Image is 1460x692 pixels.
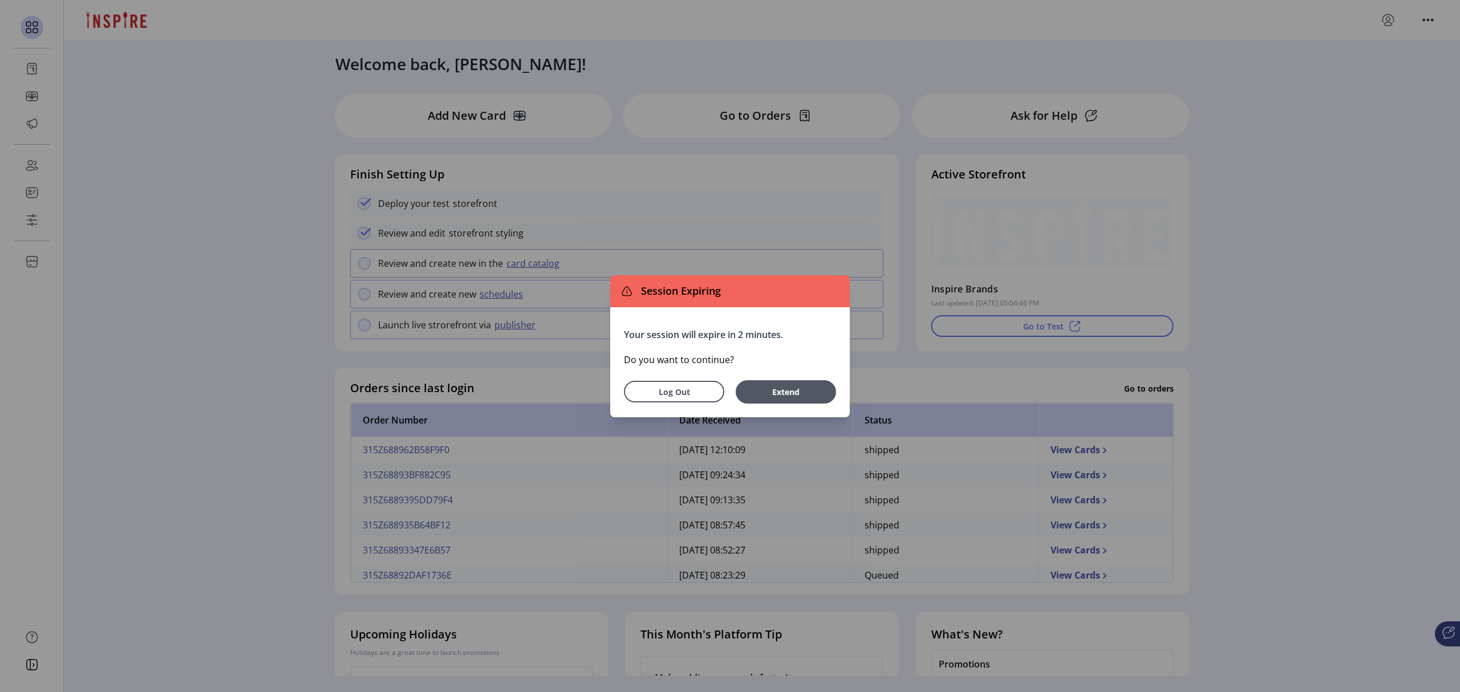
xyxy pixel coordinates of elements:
span: Extend [751,386,821,398]
button: Extend [736,380,836,404]
button: Log Out [624,381,724,402]
span: Session Expiring [636,283,721,299]
p: Your session will expire in 2 minutes. [624,328,836,341]
span: Log Out [639,386,709,398]
p: Do you want to continue? [624,353,836,367]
